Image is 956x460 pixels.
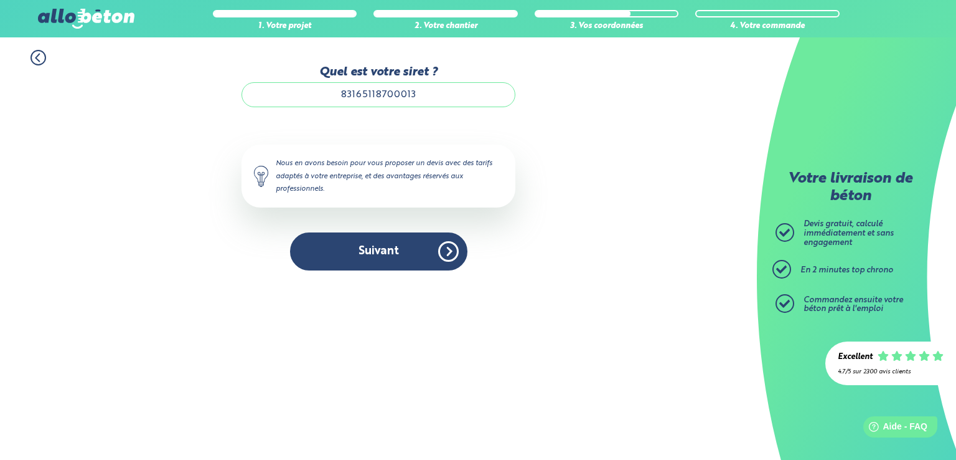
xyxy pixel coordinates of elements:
[695,22,840,31] div: 4. Votre commande
[290,232,467,271] button: Suivant
[845,411,942,446] iframe: Help widget launcher
[241,145,515,207] div: Nous en avons besoin pour vous proposer un devis avec des tarifs adaptés à votre entreprise, et d...
[535,22,679,31] div: 3. Vos coordonnées
[38,9,134,29] img: allobéton
[373,22,518,31] div: 2. Votre chantier
[241,82,515,107] input: Siret de votre entreprise
[241,65,515,79] label: Quel est votre siret ?
[213,22,357,31] div: 1. Votre projet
